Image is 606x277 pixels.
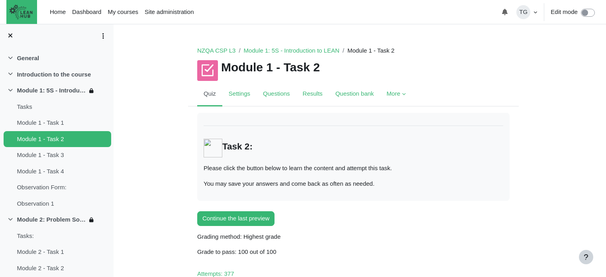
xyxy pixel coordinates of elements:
a: Settings [222,83,257,106]
a: Observation Form: [17,183,66,192]
p: Grade to pass: 100 out of 100 [197,248,510,257]
a: Results [296,83,329,106]
a: NZQA CSP L3 [197,47,235,54]
a: Module 1 - Task 3 [17,151,64,160]
a: Quiz [197,83,222,106]
span: Collapse [7,71,14,78]
span: Module 1 - Task 2 [347,47,394,54]
a: Module 1 - Task 1 [17,118,64,128]
span: TG [516,5,530,19]
nav: Navigation bar [197,43,394,59]
a: Module 1: 5S - Introduction to LEAN [244,47,339,54]
a: Attempts: 377 [197,270,234,277]
a: Observation 1 [17,199,54,208]
a: More [380,83,412,106]
h1: Module 1 - Task 2 [221,60,320,75]
a: General [17,54,39,63]
a: Module 1 - Task 4 [17,167,64,176]
a: Tasks [17,102,32,112]
strong: Task 2: [222,141,253,151]
a: Questions [257,83,296,106]
label: Edit mode [551,8,578,17]
a: Module 2: Problem Solving [17,215,86,224]
a: Module 2 - Task 1 [17,248,64,257]
span: You may save your answers and come back as often as needed. [204,180,375,187]
button: Continue the last preview [197,211,275,226]
a: Tasks: [17,232,34,241]
span: Collapse [7,88,14,94]
img: The Lean Hub [6,2,35,22]
a: Introduction to the course [17,70,91,79]
i: Toggle notifications menu [502,9,508,15]
a: Module 1 - Task 2 [17,135,64,144]
span: Collapse [7,55,14,62]
a: Module 2 - Task 2 [17,264,64,273]
p: Grading method: Highest grade [197,232,510,242]
span: Please click the button below to learn the content and attempt this task. [204,165,392,171]
span: Collapse [7,217,14,223]
a: Module 1: 5S - Introduction to LEAN [17,86,86,95]
a: Question bank [329,83,380,106]
button: Show footer [579,250,593,264]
